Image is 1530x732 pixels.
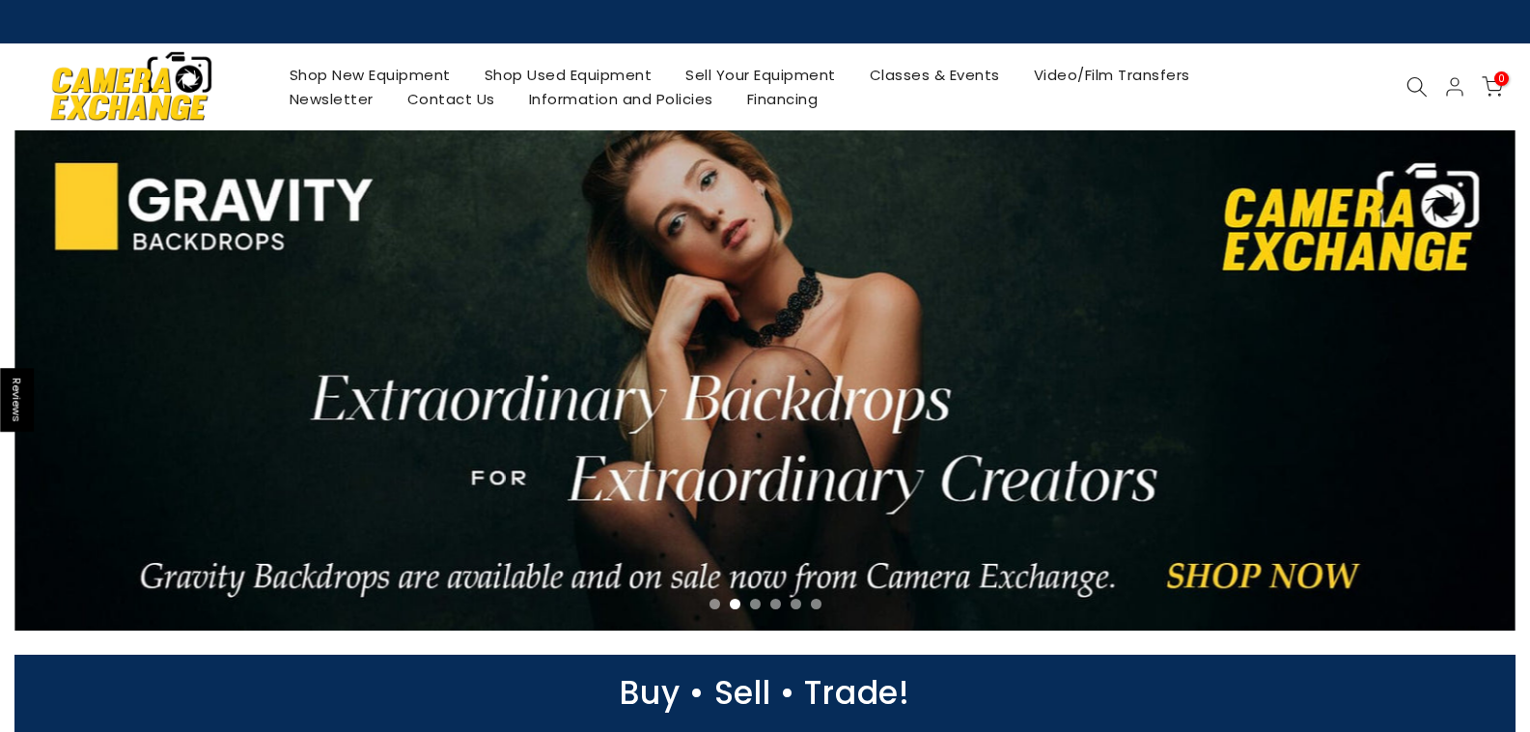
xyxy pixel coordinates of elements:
[770,599,781,609] li: Page dot 4
[1016,63,1207,87] a: Video/Film Transfers
[1482,76,1503,98] a: 0
[709,599,720,609] li: Page dot 1
[390,87,512,111] a: Contact Us
[272,87,390,111] a: Newsletter
[852,63,1016,87] a: Classes & Events
[272,63,467,87] a: Shop New Equipment
[669,63,853,87] a: Sell Your Equipment
[730,87,835,111] a: Financing
[791,599,801,609] li: Page dot 5
[811,599,821,609] li: Page dot 6
[5,684,1525,702] p: Buy • Sell • Trade!
[467,63,669,87] a: Shop Used Equipment
[750,599,761,609] li: Page dot 3
[730,599,740,609] li: Page dot 2
[1494,71,1509,86] span: 0
[512,87,730,111] a: Information and Policies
